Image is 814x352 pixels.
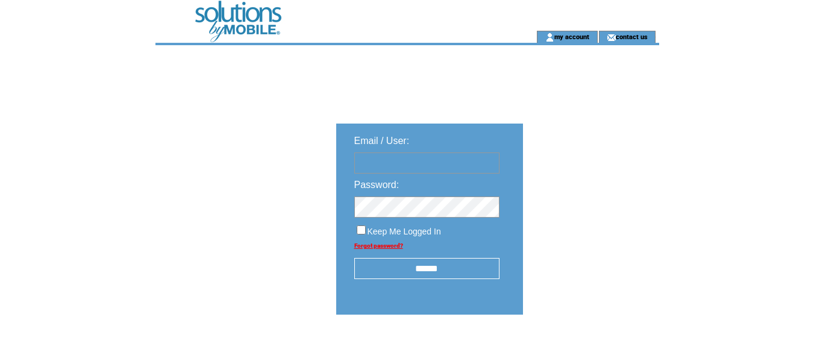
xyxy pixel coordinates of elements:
a: my account [554,33,589,40]
span: Email / User: [354,136,410,146]
img: account_icon.gif;jsessionid=7A02B54E687A8F0B91D7A986609DB708 [545,33,554,42]
span: Keep Me Logged In [368,227,441,236]
span: Password: [354,180,399,190]
a: contact us [616,33,648,40]
img: contact_us_icon.gif;jsessionid=7A02B54E687A8F0B91D7A986609DB708 [607,33,616,42]
a: Forgot password? [354,242,403,249]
